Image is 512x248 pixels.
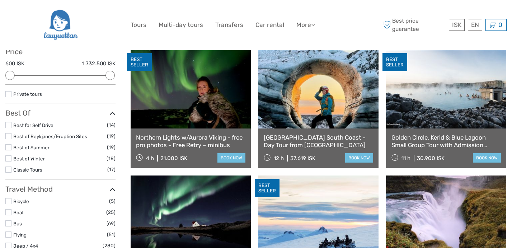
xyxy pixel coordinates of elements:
[290,155,315,162] div: 37.619 ISK
[255,20,284,30] a: Car rental
[82,60,116,67] label: 1.732.500 ISK
[10,13,81,18] p: We're away right now. Please check back later!
[345,153,373,163] a: book now
[43,5,78,45] img: 2954-36deae89-f5b4-4889-ab42-60a468582106_logo_big.png
[13,145,50,150] a: Best of Summer
[473,153,501,163] a: book now
[83,11,91,20] button: Open LiveChat chat widget
[13,91,42,97] a: Private tours
[13,122,53,128] a: Best for Self Drive
[5,60,24,67] label: 600 ISK
[5,185,116,193] h3: Travel Method
[497,21,503,28] span: 0
[452,21,461,28] span: ISK
[13,134,87,139] a: Best of Reykjanes/Eruption Sites
[107,219,116,228] span: (69)
[107,165,116,174] span: (17)
[107,154,116,163] span: (18)
[264,134,373,149] a: [GEOGRAPHIC_DATA] South Coast - Day Tour from [GEOGRAPHIC_DATA]
[255,179,280,197] div: BEST SELLER
[13,198,29,204] a: Bicycle
[13,221,22,226] a: Bus
[468,19,482,31] div: EN
[382,53,407,71] div: BEST SELLER
[160,155,187,162] div: 21.000 ISK
[127,53,152,71] div: BEST SELLER
[107,143,116,151] span: (19)
[13,156,45,162] a: Best of Winter
[159,20,203,30] a: Multi-day tours
[146,155,154,162] span: 4 h
[296,20,315,30] a: More
[13,232,27,238] a: Flying
[215,20,243,30] a: Transfers
[401,155,410,162] span: 11 h
[5,109,116,117] h3: Best Of
[5,47,116,56] h3: Price
[136,134,245,149] a: Northern Lights w/Aurora Viking - free pro photos - Free Retry – minibus
[391,134,501,149] a: Golden Circle, Kerid & Blue Lagoon Small Group Tour with Admission Ticket
[381,17,447,33] span: Best price guarantee
[13,210,24,215] a: Boat
[106,208,116,216] span: (25)
[13,167,42,173] a: Classic Tours
[274,155,284,162] span: 12 h
[417,155,445,162] div: 30.900 ISK
[107,121,116,129] span: (14)
[131,20,146,30] a: Tours
[217,153,245,163] a: book now
[109,197,116,205] span: (5)
[107,230,116,239] span: (51)
[107,132,116,140] span: (19)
